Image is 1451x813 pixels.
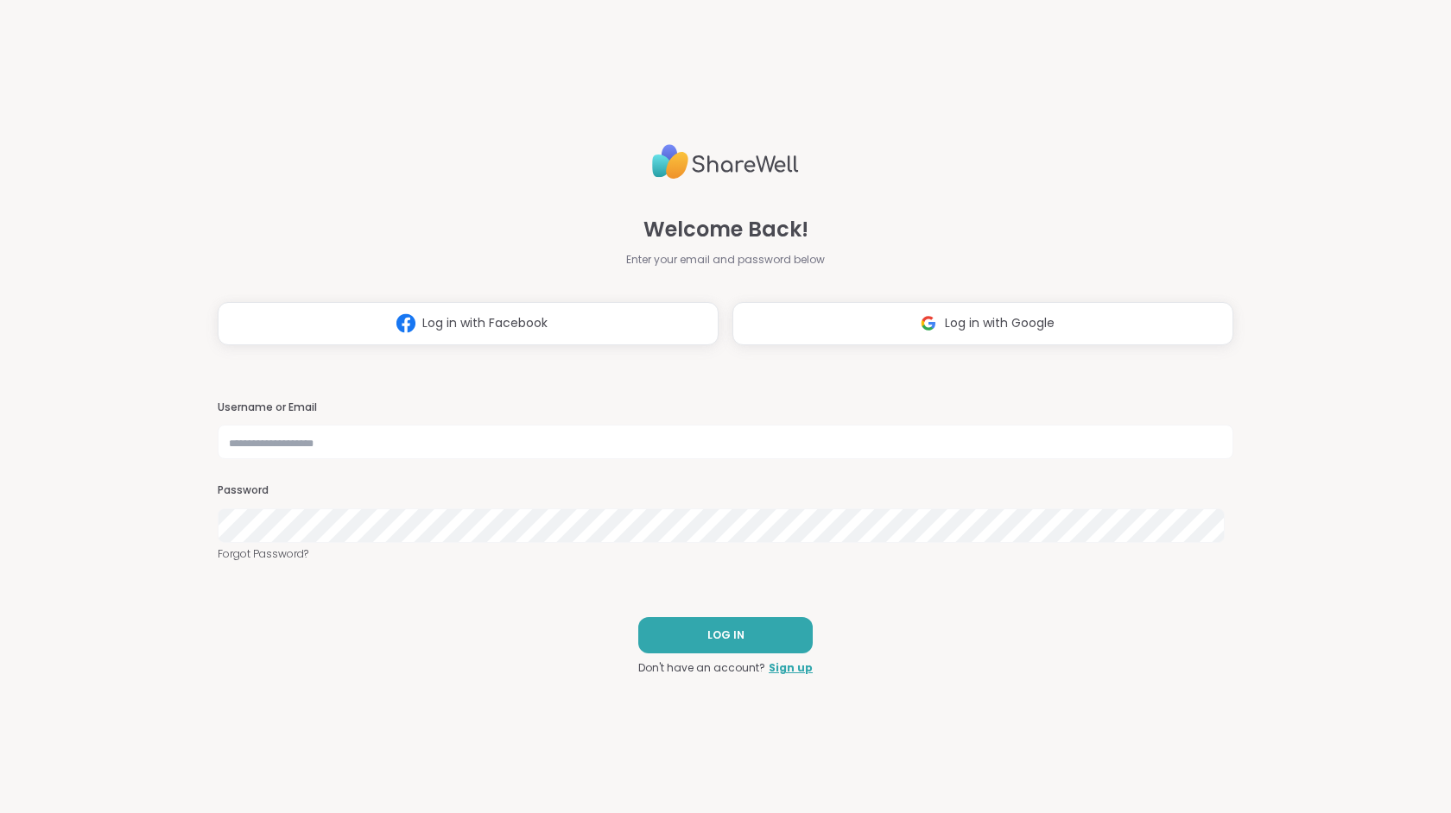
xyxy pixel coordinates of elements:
span: Log in with Google [945,314,1055,332]
button: Log in with Google [732,302,1233,345]
a: Sign up [769,660,813,676]
img: ShareWell Logomark [912,307,945,339]
h3: Username or Email [218,400,1233,415]
span: Log in with Facebook [422,314,548,332]
button: LOG IN [638,617,813,653]
img: ShareWell Logo [652,137,799,186]
img: ShareWell Logomark [390,307,422,339]
h3: Password [218,483,1233,498]
span: Enter your email and password below [626,252,825,268]
a: Forgot Password? [218,546,1233,562]
span: Welcome Back! [643,214,808,245]
span: LOG IN [707,627,745,643]
span: Don't have an account? [638,660,765,676]
button: Log in with Facebook [218,302,719,345]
